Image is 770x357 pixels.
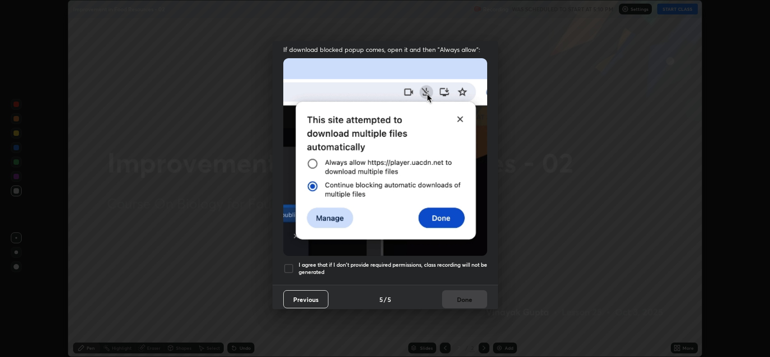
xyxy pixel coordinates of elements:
[379,295,383,304] h4: 5
[283,45,487,54] span: If download blocked popup comes, open it and then "Always allow":
[283,58,487,255] img: downloads-permission-blocked.gif
[387,295,391,304] h4: 5
[384,295,387,304] h4: /
[283,290,328,308] button: Previous
[299,261,487,275] h5: I agree that if I don't provide required permissions, class recording will not be generated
